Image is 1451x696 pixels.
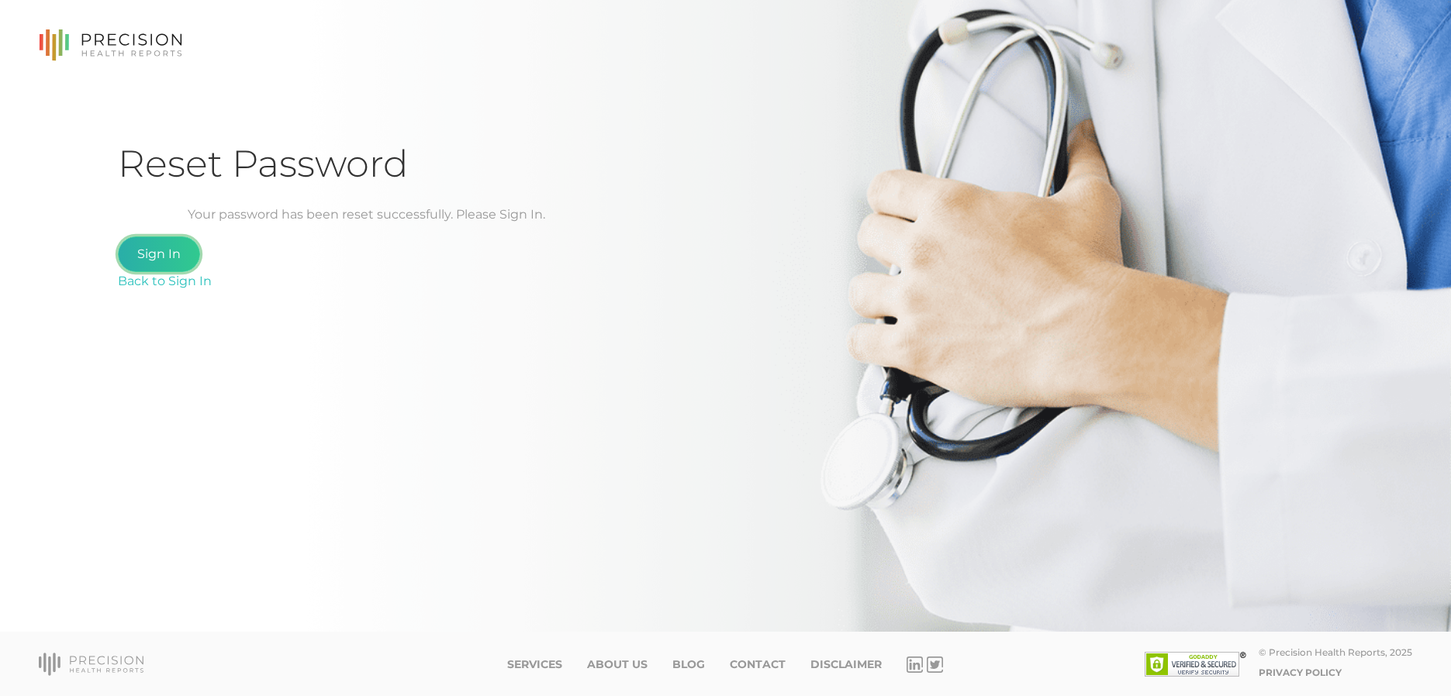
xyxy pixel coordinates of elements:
[672,658,705,671] a: Blog
[118,141,1333,187] h1: Reset Password
[810,658,882,671] a: Disclaimer
[118,274,212,288] a: Back to Sign In
[587,658,648,671] a: About Us
[507,658,562,671] a: Services
[1145,652,1246,677] img: SSL site seal - click to verify
[118,236,200,272] a: Sign In
[1259,667,1342,678] a: Privacy Policy
[730,658,786,671] a: Contact
[118,205,614,224] p: Your password has been reset successfully. Please Sign In.
[1259,646,1412,658] div: © Precision Health Reports, 2025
